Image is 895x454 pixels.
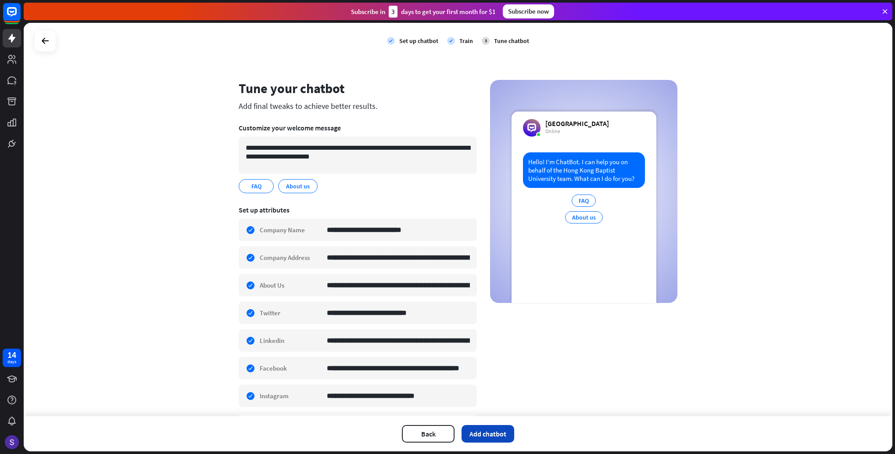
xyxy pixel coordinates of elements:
[3,349,21,367] a: 14 days
[462,425,514,443] button: Add chatbot
[565,211,603,223] div: About us
[399,37,438,45] div: Set up chatbot
[7,359,16,365] div: days
[351,6,496,18] div: Subscribe in days to get your first month for $1
[482,37,490,45] div: 3
[239,80,477,97] div: Tune your chatbot
[402,425,455,443] button: Back
[545,119,609,128] div: [GEOGRAPHIC_DATA]
[523,152,645,188] div: Hello! I’m ChatBot. I can help you on behalf of the Hong Kong Baptist University team. What can I...
[503,4,554,18] div: Subscribe now
[239,101,477,111] div: Add final tweaks to achieve better results.
[7,351,16,359] div: 14
[7,4,33,30] button: Open LiveChat chat widget
[545,128,609,135] div: Online
[251,181,262,191] span: FAQ
[285,181,311,191] span: About us
[239,123,477,132] div: Customize your welcome message
[387,37,395,45] i: check
[494,37,529,45] div: Tune chatbot
[459,37,473,45] div: Train
[239,205,477,214] div: Set up attributes
[447,37,455,45] i: check
[572,195,596,207] div: FAQ
[389,6,397,18] div: 3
